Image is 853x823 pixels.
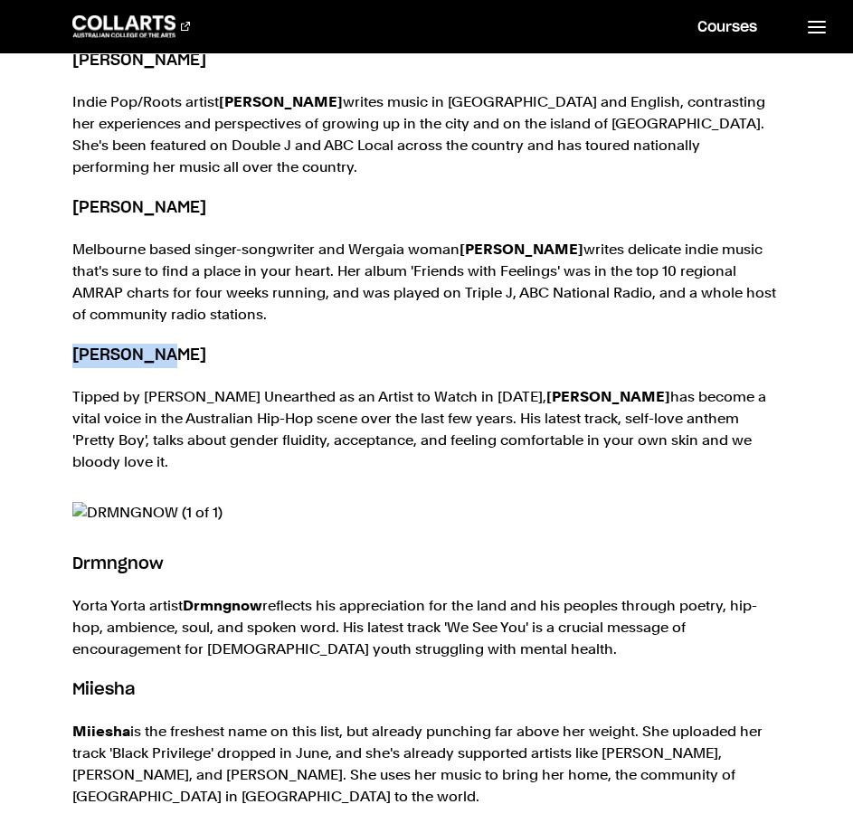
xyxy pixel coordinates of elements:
[72,553,781,577] h5: Drmngnow
[460,241,583,258] strong: [PERSON_NAME]
[72,678,781,703] h5: Miiesha
[72,721,781,808] p: is the freshest name on this list, but already punching far above her weight. She uploaded her tr...
[72,502,781,524] img: DRMNGNOW (1 of 1)
[72,15,190,37] div: Go to homepage
[72,386,781,473] p: Tipped by [PERSON_NAME] Unearthed as an Artist to Watch in [DATE], has become a vital voice in th...
[219,93,343,110] strong: [PERSON_NAME]
[72,239,781,326] p: Melbourne based singer-songwriter and Wergaia woman writes delicate indie music that's sure to fi...
[72,723,130,740] strong: Miiesha
[72,49,781,73] h5: [PERSON_NAME]
[546,388,670,405] strong: [PERSON_NAME]
[72,344,781,368] h5: [PERSON_NAME]
[72,595,781,660] p: Yorta Yorta artist reflects his appreciation for the land and his peoples through poetry, hip-hop...
[72,196,781,221] h5: [PERSON_NAME]
[183,597,262,614] strong: Drmngnow
[72,91,781,178] p: Indie Pop/Roots artist writes music in [GEOGRAPHIC_DATA] and English, contrasting her experiences...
